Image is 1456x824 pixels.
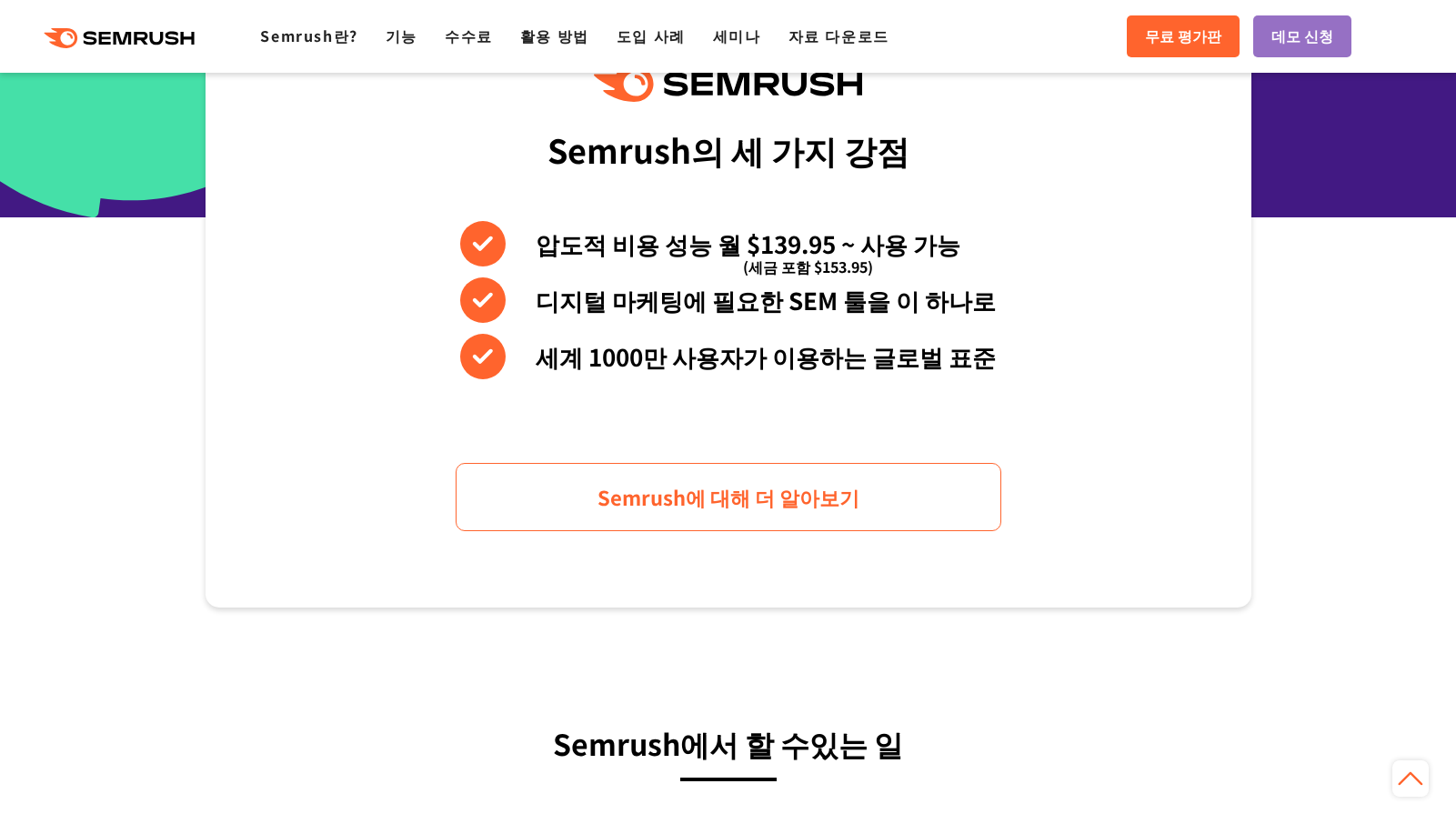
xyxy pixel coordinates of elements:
[1271,25,1333,46] font: 데모 신청
[536,339,996,373] font: 세계 1000만 사용자가 이용하는 글로벌 표준
[520,25,589,46] a: 활용 방법
[456,463,1001,531] a: Semrush에 대해 더 알아보기
[617,25,686,46] a: 도입 사례
[713,25,761,46] a: 세미나
[553,722,903,764] font: Semrush에서 할 수있는 일
[445,25,493,46] a: 수수료
[260,25,357,46] a: Semrush란?
[386,25,417,46] a: 기능
[536,283,996,317] font: 디지털 마케팅에 필요한 SEM 툴을 이 하나로
[1127,15,1240,57] a: 무료 평가판
[597,482,859,511] font: Semrush에 대해 더 알아보기
[547,126,909,173] font: Semrush의 세 가지 강점
[743,256,873,277] font: (세금 포함 $153.95)
[536,226,960,260] font: 압도적 비용 성능 월 $139.95 ~ 사용 가능
[1253,15,1351,57] a: 데모 신청
[1145,25,1221,46] font: 무료 평가판
[594,66,861,102] img: Semrush
[788,25,889,46] a: 자료 다운로드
